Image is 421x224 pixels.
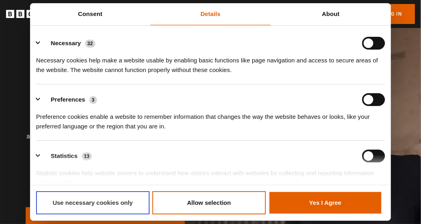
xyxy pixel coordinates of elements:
button: Necessary (32) [36,37,100,50]
div: Preference cookies enable a website to remember information that changes the way the website beha... [36,106,385,131]
a: Log In [371,4,415,24]
span: 3 [89,96,97,104]
a: Consent [30,3,150,25]
a: About [271,3,391,25]
span: 13 [82,152,92,160]
button: Allow selection [152,191,266,214]
button: Use necessary cookies only [36,191,150,214]
label: Preferences [51,95,85,104]
p: Learn to understand yourself, read people's behaviour and navigate life's challenges with ease, w... [26,122,185,151]
label: Necessary [51,39,81,48]
div: Statistic cookies help website owners to understand how visitors interact with websites by collec... [36,162,385,188]
label: Statistics [51,152,78,161]
div: Necessary cookies help make a website usable by enabling basic functions like page navigation and... [36,50,385,75]
button: Yes I Agree [269,191,382,214]
button: Preferences (3) [36,93,102,106]
a: Details [150,3,271,25]
svg: BBC Maestro [6,8,78,20]
span: 32 [85,40,95,48]
button: Statistics (13) [36,150,97,162]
